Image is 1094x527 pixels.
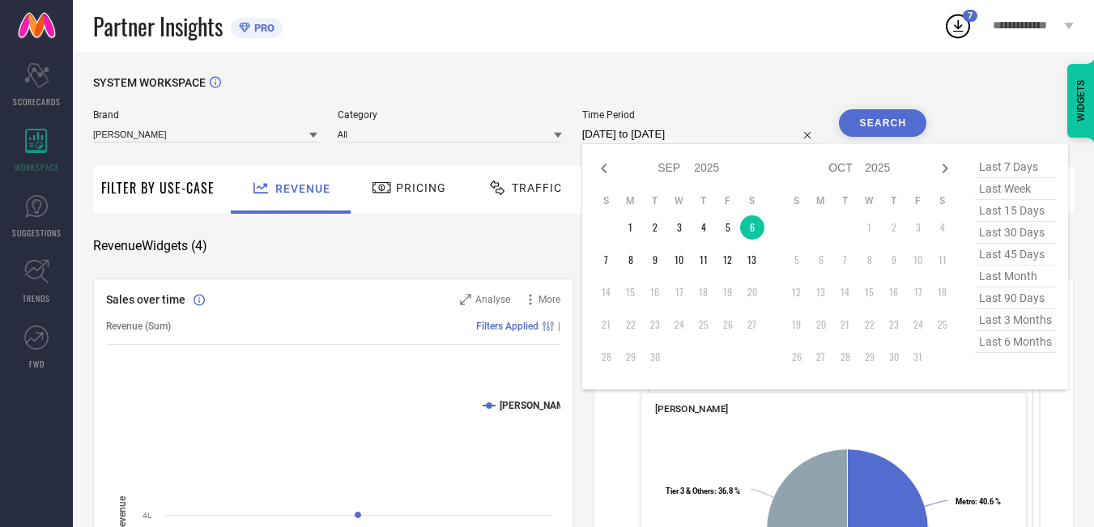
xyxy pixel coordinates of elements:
[594,345,619,369] td: Sun Sep 28 2025
[667,248,692,272] td: Wed Sep 10 2025
[12,227,62,239] span: SUGGESTIONS
[975,200,1056,222] span: last 15 days
[475,294,510,305] span: Analyse
[785,248,809,272] td: Sun Oct 05 2025
[833,248,858,272] td: Tue Oct 07 2025
[975,156,1056,178] span: last 7 days
[594,312,619,337] td: Sun Sep 21 2025
[594,248,619,272] td: Sun Sep 07 2025
[619,248,643,272] td: Mon Sep 08 2025
[666,487,740,495] text: : 36.8 %
[93,238,207,254] span: Revenue Widgets ( 4 )
[619,194,643,207] th: Monday
[975,244,1056,266] span: last 45 days
[975,309,1056,331] span: last 3 months
[666,487,714,495] tspan: Tier 3 & Others
[975,178,1056,200] span: last week
[643,215,667,240] td: Tue Sep 02 2025
[858,248,882,272] td: Wed Oct 08 2025
[250,22,275,34] span: PRO
[619,312,643,337] td: Mon Sep 22 2025
[106,293,185,306] span: Sales over time
[882,345,906,369] td: Thu Oct 30 2025
[716,312,740,337] td: Fri Sep 26 2025
[667,280,692,304] td: Wed Sep 17 2025
[858,345,882,369] td: Wed Oct 29 2025
[716,194,740,207] th: Friday
[667,194,692,207] th: Wednesday
[930,215,955,240] td: Sat Oct 04 2025
[476,321,538,332] span: Filters Applied
[13,96,61,108] span: SCORECARDS
[512,181,562,194] span: Traffic
[833,312,858,337] td: Tue Oct 21 2025
[692,194,716,207] th: Thursday
[858,280,882,304] td: Wed Oct 15 2025
[93,76,206,89] span: SYSTEM WORKSPACE
[338,109,562,121] span: Category
[692,248,716,272] td: Thu Sep 11 2025
[106,321,171,332] span: Revenue (Sum)
[396,181,446,194] span: Pricing
[833,280,858,304] td: Tue Oct 14 2025
[809,345,833,369] td: Mon Oct 27 2025
[93,10,223,43] span: Partner Insights
[968,11,973,21] span: 7
[667,312,692,337] td: Wed Sep 24 2025
[809,194,833,207] th: Monday
[833,194,858,207] th: Tuesday
[740,312,764,337] td: Sat Sep 27 2025
[740,248,764,272] td: Sat Sep 13 2025
[23,292,50,304] span: TRENDS
[943,11,973,40] div: Open download list
[906,280,930,304] td: Fri Oct 17 2025
[906,215,930,240] td: Fri Oct 03 2025
[935,159,955,178] div: Next month
[667,215,692,240] td: Wed Sep 03 2025
[655,403,729,414] span: [PERSON_NAME]
[930,312,955,337] td: Sat Oct 25 2025
[460,294,471,305] svg: Zoom
[906,345,930,369] td: Fri Oct 31 2025
[839,109,926,137] button: Search
[858,312,882,337] td: Wed Oct 22 2025
[882,194,906,207] th: Thursday
[785,345,809,369] td: Sun Oct 26 2025
[582,125,819,144] input: Select time period
[716,248,740,272] td: Fri Sep 12 2025
[594,280,619,304] td: Sun Sep 14 2025
[594,194,619,207] th: Sunday
[882,280,906,304] td: Thu Oct 16 2025
[906,312,930,337] td: Fri Oct 24 2025
[785,312,809,337] td: Sun Oct 19 2025
[29,358,45,370] span: FWD
[975,287,1056,309] span: last 90 days
[740,215,764,240] td: Sat Sep 06 2025
[740,280,764,304] td: Sat Sep 20 2025
[15,161,59,173] span: WORKSPACE
[275,182,330,195] span: Revenue
[809,248,833,272] td: Mon Oct 06 2025
[882,215,906,240] td: Thu Oct 02 2025
[858,194,882,207] th: Wednesday
[882,248,906,272] td: Thu Oct 09 2025
[558,321,560,332] span: |
[906,194,930,207] th: Friday
[956,497,975,506] tspan: Metro
[594,159,614,178] div: Previous month
[619,215,643,240] td: Mon Sep 01 2025
[500,400,573,411] text: [PERSON_NAME]
[716,215,740,240] td: Fri Sep 05 2025
[975,266,1056,287] span: last month
[93,109,317,121] span: Brand
[619,345,643,369] td: Mon Sep 29 2025
[643,248,667,272] td: Tue Sep 09 2025
[101,178,215,198] span: Filter By Use-Case
[692,215,716,240] td: Thu Sep 04 2025
[809,312,833,337] td: Mon Oct 20 2025
[643,280,667,304] td: Tue Sep 16 2025
[785,280,809,304] td: Sun Oct 12 2025
[956,497,1001,506] text: : 40.6 %
[882,312,906,337] td: Thu Oct 23 2025
[906,248,930,272] td: Fri Oct 10 2025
